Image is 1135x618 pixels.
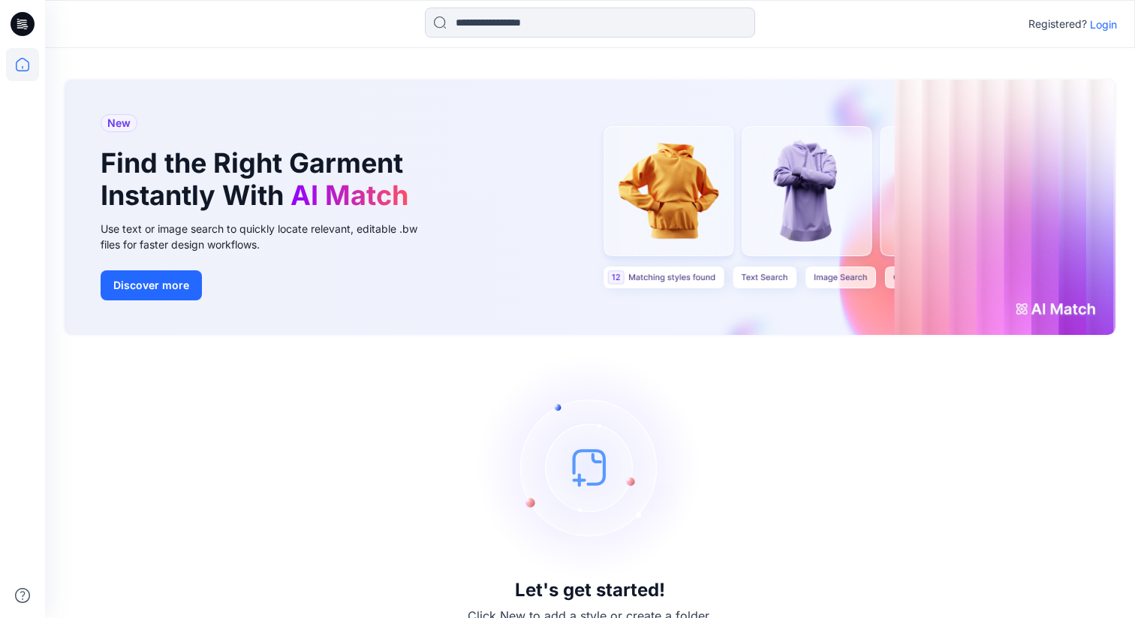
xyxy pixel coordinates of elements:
p: Login [1090,17,1117,32]
img: empty-state-image.svg [477,354,703,580]
span: New [107,114,131,132]
button: Discover more [101,270,202,300]
p: Registered? [1028,15,1087,33]
div: Use text or image search to quickly locate relevant, editable .bw files for faster design workflows. [101,221,438,252]
h1: Find the Right Garment Instantly With [101,147,416,212]
span: AI Match [291,179,408,212]
h3: Let's get started! [515,580,665,601]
